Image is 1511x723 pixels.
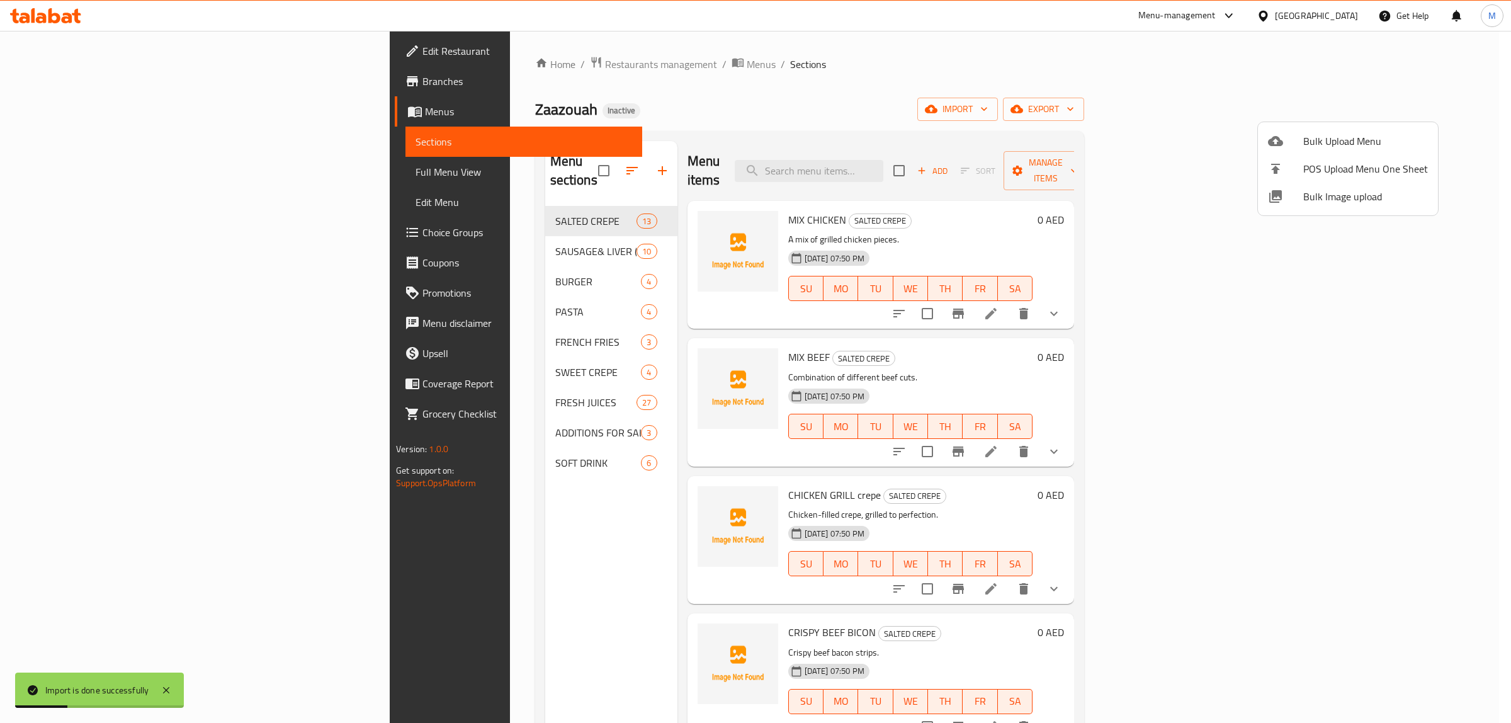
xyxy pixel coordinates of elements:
div: Import is done successfully [45,683,149,697]
li: Upload bulk menu [1258,127,1438,155]
li: POS Upload Menu One Sheet [1258,155,1438,183]
span: POS Upload Menu One Sheet [1303,161,1428,176]
span: Bulk Image upload [1303,189,1428,204]
span: Bulk Upload Menu [1303,134,1428,149]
